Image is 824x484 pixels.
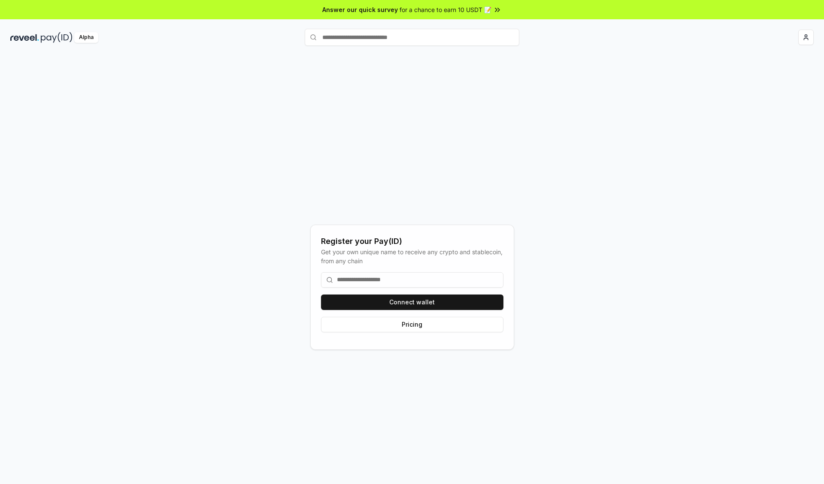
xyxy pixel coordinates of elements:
div: Alpha [74,32,98,43]
div: Get your own unique name to receive any crypto and stablecoin, from any chain [321,247,503,265]
img: reveel_dark [10,32,39,43]
span: Answer our quick survey [322,5,398,14]
button: Connect wallet [321,295,503,310]
button: Pricing [321,317,503,332]
img: pay_id [41,32,73,43]
div: Register your Pay(ID) [321,235,503,247]
span: for a chance to earn 10 USDT 📝 [400,5,491,14]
